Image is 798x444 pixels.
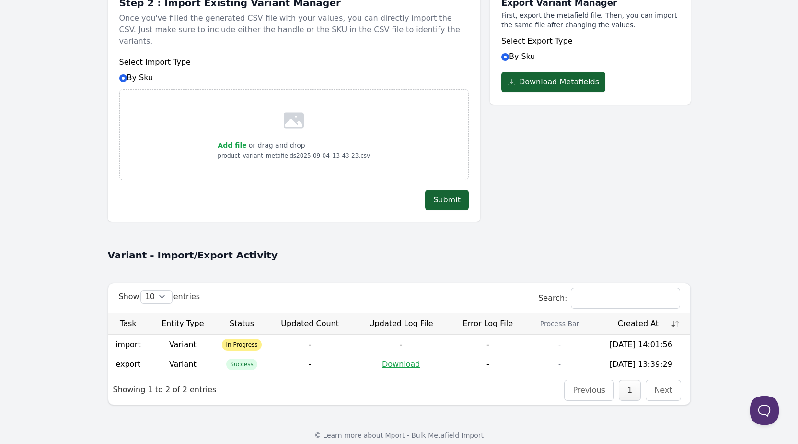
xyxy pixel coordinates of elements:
button: Submit [425,190,469,210]
p: Once you've filled the generated CSV file with your values, you can directly import the CSV. Just... [119,9,469,51]
span: © Learn more about [314,432,383,439]
td: import [108,335,149,354]
span: - [309,340,312,349]
td: - [527,354,592,374]
a: Next [654,386,672,395]
a: 1 [627,386,632,395]
span: Success [226,359,257,370]
td: - [527,335,592,354]
div: Showing 1 to 2 of 2 entries [108,377,221,402]
span: Add file [218,141,246,149]
span: - [400,340,403,349]
td: Variant [148,354,217,374]
select: Showentries [141,291,172,303]
td: [DATE] 14:01:56 [592,335,690,354]
h1: Variant - Import/Export Activity [108,248,691,262]
h6: Select Export Type [501,35,679,47]
a: Previous [573,386,605,395]
div: By Sku [501,35,679,62]
button: Download Metafields [501,72,605,92]
p: product_variant_metafields2025-09-04_13-43-23.csv [218,151,370,161]
iframe: Toggle Customer Support [750,396,779,425]
td: export [108,354,149,374]
p: or drag and drop [247,140,305,151]
a: Download [382,360,420,369]
div: By Sku [119,57,469,83]
td: [DATE] 13:39:29 [592,354,690,374]
input: Search: [571,288,680,308]
label: Search: [538,293,679,303]
td: Variant [148,335,217,354]
label: Show entries [119,292,200,301]
a: Mport - Bulk Metafield Import [385,432,484,439]
span: - [486,340,489,349]
th: Created At: activate to sort column ascending [592,313,690,335]
span: In Progress [222,339,261,351]
span: - [309,360,312,369]
span: - [486,360,489,369]
p: First, export the metafield file. Then, you can import the same file after changing the values. [501,11,679,30]
h6: Select Import Type [119,57,469,68]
